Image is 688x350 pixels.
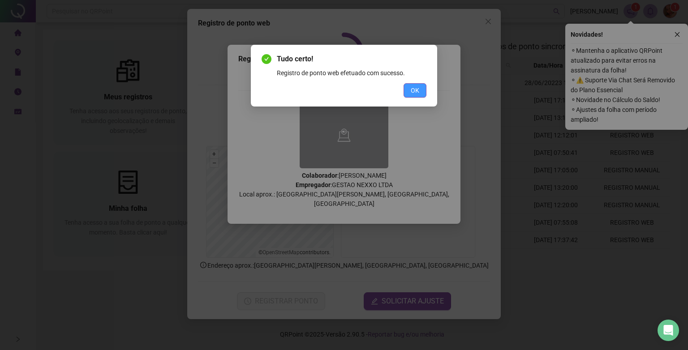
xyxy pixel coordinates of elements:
[404,83,426,98] button: OK
[411,85,419,95] span: OK
[658,320,679,341] div: Open Intercom Messenger
[277,54,426,64] span: Tudo certo!
[262,54,271,64] span: check-circle
[277,68,426,78] div: Registro de ponto web efetuado com sucesso.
